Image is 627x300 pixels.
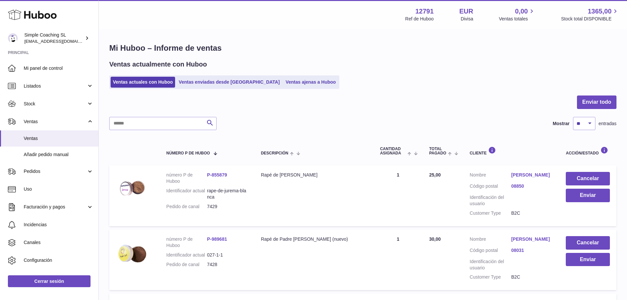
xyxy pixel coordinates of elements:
a: P-989681 [207,236,227,242]
img: rape-jurema.jpg [116,172,149,205]
img: IMG_0808-e1717602381262.png [116,236,149,272]
label: Mostrar [553,121,569,127]
span: 30,00 [429,236,441,242]
div: Cliente [470,147,553,155]
span: Uso [24,186,93,192]
a: Cerrar sesión [8,275,91,287]
a: 08031 [511,247,553,254]
span: Incidencias [24,222,93,228]
td: 1 [374,165,423,226]
dd: B2C [511,274,553,280]
a: Ventas ajenas a Huboo [283,77,338,88]
dd: B2C [511,210,553,216]
span: Pedidos [24,168,87,175]
span: Ventas totales [499,16,536,22]
dt: Nombre [470,172,511,180]
span: Stock [24,101,87,107]
span: Ventas [24,119,87,125]
dd: rape-de-jurema-blanca [207,188,248,200]
button: Enviar todo [577,95,616,109]
div: Rapé de [PERSON_NAME] [261,172,367,178]
dd: 027-1-1 [207,252,248,258]
span: Facturación y pagos [24,204,87,210]
dt: Customer Type [470,210,511,216]
a: [PERSON_NAME] [511,172,553,178]
dt: Identificador actual [166,252,207,258]
a: Ventas actuales con Huboo [111,77,175,88]
dt: Código postal [470,247,511,255]
span: Mi panel de control [24,65,93,71]
dt: Pedido de canal [166,204,207,210]
dt: Pedido de canal [166,261,207,268]
span: entradas [599,121,616,127]
button: Enviar [566,189,610,202]
button: Enviar [566,253,610,266]
span: Añadir pedido manual [24,151,93,158]
h1: Mi Huboo – Informe de ventas [109,43,616,53]
span: Total pagado [429,147,446,155]
div: Ref de Huboo [405,16,433,22]
span: Listados [24,83,87,89]
a: Ventas enviadas desde [GEOGRAPHIC_DATA] [176,77,282,88]
dt: Identificador actual [166,188,207,200]
dt: número P de Huboo [166,172,207,184]
dd: 7428 [207,261,248,268]
button: Cancelar [566,236,610,250]
span: Configuración [24,257,93,263]
td: 1 [374,230,423,290]
span: [EMAIL_ADDRESS][DOMAIN_NAME] [24,39,97,44]
img: internalAdmin-12791@internal.huboo.com [8,33,18,43]
dt: Identificación del usuario [470,259,511,271]
span: Canales [24,239,93,246]
a: [PERSON_NAME] [511,236,553,242]
span: Ventas [24,135,93,142]
span: Stock total DISPONIBLE [561,16,619,22]
dt: Nombre [470,236,511,244]
a: 08850 [511,183,553,189]
span: número P de Huboo [166,151,210,155]
dt: Identificación del usuario [470,194,511,207]
a: 1365,00 Stock total DISPONIBLE [561,7,619,22]
button: Cancelar [566,172,610,185]
dt: número P de Huboo [166,236,207,249]
dd: 7429 [207,204,248,210]
strong: 12791 [415,7,434,16]
span: Cantidad ASIGNADA [380,147,406,155]
dt: Customer Type [470,274,511,280]
span: 25,00 [429,172,441,177]
span: 1365,00 [588,7,612,16]
span: Descripción [261,151,288,155]
a: P-855879 [207,172,227,177]
dt: Código postal [470,183,511,191]
div: Simple Coaching SL [24,32,84,44]
a: 0,00 Ventas totales [499,7,536,22]
strong: EUR [459,7,473,16]
div: Rapé de Padre [PERSON_NAME] (nuevo) [261,236,367,242]
div: Divisa [461,16,473,22]
span: 0,00 [515,7,528,16]
h2: Ventas actualmente con Huboo [109,60,207,69]
div: Acción/Estado [566,147,610,155]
